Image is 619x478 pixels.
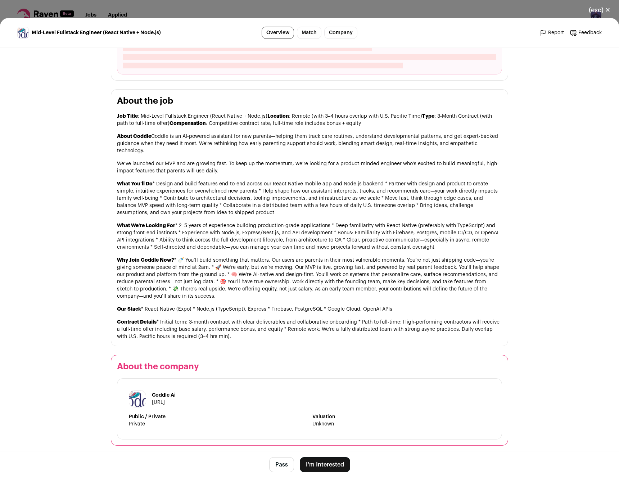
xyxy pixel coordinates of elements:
a: Feedback [570,29,602,36]
p: * Design and build features end-to-end across our React Native mobile app and Node.js backend * P... [117,180,502,216]
strong: Our Stack [117,307,141,312]
p: * 🍼 You’ll build something that matters. Our users are parents in their most vulnerable moments. ... [117,257,502,300]
span: Mid-Level Fullstack Engineer (React Native + Node.js) [32,29,161,36]
h2: About the job [117,95,502,107]
a: Report [539,29,564,36]
strong: About Coddle [117,134,151,139]
strong: Compensation [170,121,206,126]
div: Loading suggestions [117,31,502,75]
button: Pass [269,457,294,472]
p: * React Native (Expo) * Node.js (TypeScript), Express * Firebase, PostgreSQL * Google Cloud, Open... [117,306,502,313]
span: Unknown [312,420,490,428]
strong: Location [267,114,289,119]
p: We’ve launched our MVP and are growing fast. To keep up the momentum, we’re looking for a product... [117,160,502,175]
span: Private [129,420,307,428]
p: : Mid-Level Fullstack Engineer (React Native + Node.js) : Remote (with 3–4 hours overlap with U.S... [117,113,502,127]
h2: About the company [117,361,502,373]
a: Company [324,27,357,39]
h1: Coddle Ai [152,392,176,399]
p: * Initial term: 3-month contract with clear deliverables and collaborative onboarding * Path to f... [117,319,502,340]
button: Close modal [580,2,619,18]
strong: Why Join Coddle Now? [117,258,174,263]
strong: Type [422,114,434,119]
a: Overview [262,27,294,39]
img: 10637494-c075067cc00c04c569566752d570dd70-medium_jpg.jpg [18,27,28,38]
p: Coddle is an AI-powered assistant for new parents—helping them track care routines, understand de... [117,133,502,154]
a: Match [297,27,321,39]
strong: Job Title [117,114,138,119]
button: I'm Interested [300,457,350,472]
strong: What You’ll Do [117,181,153,186]
strong: Contract Details [117,320,157,325]
p: * 2–5 years of experience building production-grade applications * Deep familiarity with React Na... [117,222,502,251]
img: 10637494-c075067cc00c04c569566752d570dd70-medium_jpg.jpg [129,391,146,407]
strong: Valuation [312,413,490,420]
strong: Public / Private [129,413,307,420]
strong: What We’re Looking For [117,223,175,228]
a: [URL] [152,400,165,405]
